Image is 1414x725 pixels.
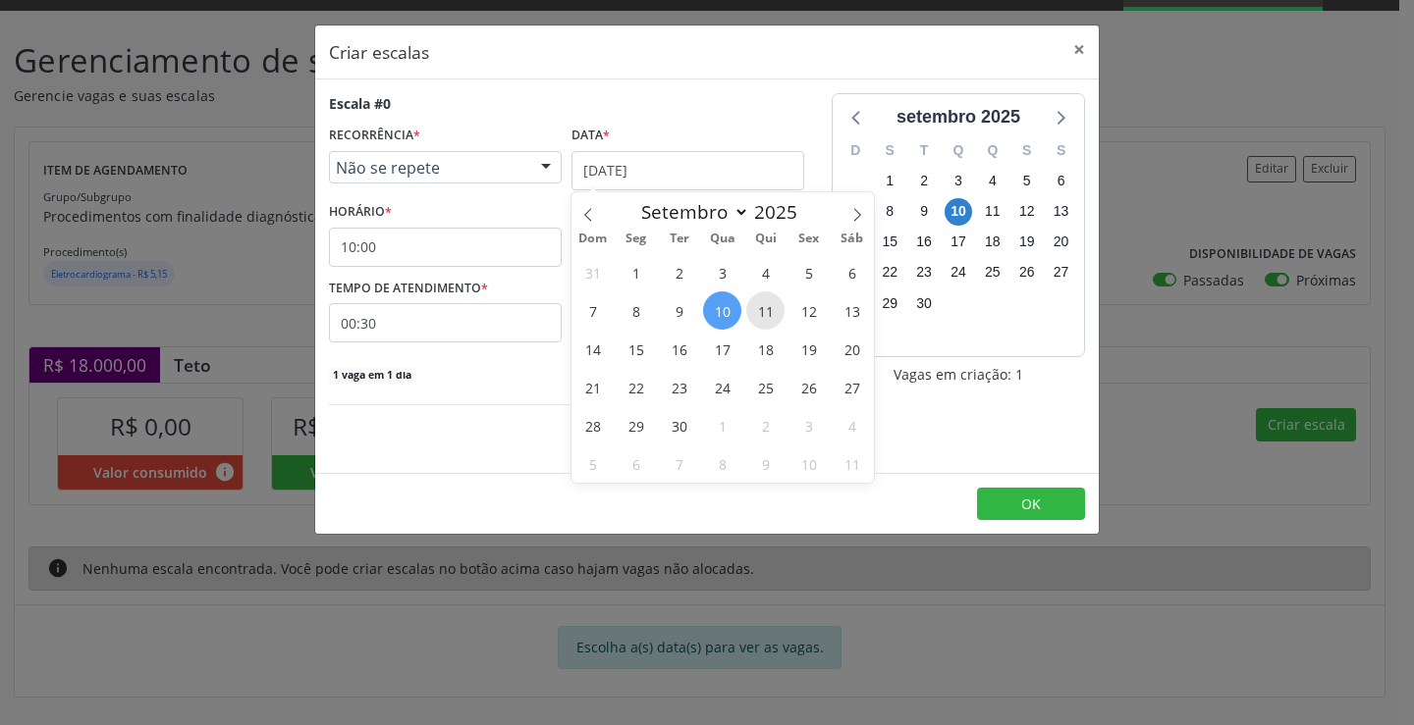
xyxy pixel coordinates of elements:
[945,167,972,194] span: quarta-feira, 3 de setembro de 2025
[746,330,785,368] span: Setembro 18, 2025
[573,291,612,330] span: Setembro 7, 2025
[889,104,1028,130] div: setembro 2025
[789,444,828,483] span: Outubro 10, 2025
[571,233,615,245] span: Dom
[660,444,698,483] span: Outubro 7, 2025
[876,289,903,317] span: segunda-feira, 29 de setembro de 2025
[660,291,698,330] span: Setembro 9, 2025
[975,135,1009,166] div: Q
[979,198,1006,226] span: quinta-feira, 11 de setembro de 2025
[1013,198,1041,226] span: sexta-feira, 12 de setembro de 2025
[789,368,828,406] span: Setembro 26, 2025
[703,330,741,368] span: Setembro 17, 2025
[832,364,1085,385] div: Vagas em criação: 1
[746,444,785,483] span: Outubro 9, 2025
[1013,167,1041,194] span: sexta-feira, 5 de setembro de 2025
[1013,229,1041,256] span: sexta-feira, 19 de setembro de 2025
[839,135,873,166] div: D
[979,229,1006,256] span: quinta-feira, 18 de setembro de 2025
[703,406,741,444] span: Outubro 1, 2025
[615,233,658,245] span: Seg
[910,198,938,226] span: terça-feira, 9 de setembro de 2025
[617,330,655,368] span: Setembro 15, 2025
[1044,135,1078,166] div: S
[329,303,562,342] input: Selecione a duração
[833,330,871,368] span: Setembro 20, 2025
[942,135,976,166] div: Q
[617,406,655,444] span: Setembro 29, 2025
[746,253,785,291] span: Setembro 4, 2025
[701,233,744,245] span: Qua
[910,229,938,256] span: terça-feira, 16 de setembro de 2025
[329,121,420,151] label: RECORRÊNCIA
[746,406,785,444] span: Outubro 2, 2025
[833,368,871,406] span: Setembro 27, 2025
[1048,229,1075,256] span: sábado, 20 de setembro de 2025
[789,291,828,330] span: Setembro 12, 2025
[703,291,741,330] span: Setembro 10, 2025
[703,253,741,291] span: Setembro 3, 2025
[573,444,612,483] span: Outubro 5, 2025
[979,167,1006,194] span: quinta-feira, 4 de setembro de 2025
[329,197,392,228] label: HORÁRIO
[977,488,1085,521] button: OK
[833,406,871,444] span: Outubro 4, 2025
[876,167,903,194] span: segunda-feira, 1 de setembro de 2025
[1009,135,1044,166] div: S
[703,444,741,483] span: Outubro 8, 2025
[789,406,828,444] span: Outubro 3, 2025
[876,259,903,286] span: segunda-feira, 22 de setembro de 2025
[749,199,814,225] input: Year
[1048,259,1075,286] span: sábado, 27 de setembro de 2025
[945,259,972,286] span: quarta-feira, 24 de setembro de 2025
[1013,259,1041,286] span: sexta-feira, 26 de setembro de 2025
[945,229,972,256] span: quarta-feira, 17 de setembro de 2025
[660,330,698,368] span: Setembro 16, 2025
[789,253,828,291] span: Setembro 5, 2025
[833,253,871,291] span: Setembro 6, 2025
[573,406,612,444] span: Setembro 28, 2025
[876,198,903,226] span: segunda-feira, 8 de setembro de 2025
[571,151,804,190] input: Selecione uma data
[873,135,907,166] div: S
[631,198,749,226] select: Month
[833,444,871,483] span: Outubro 11, 2025
[833,291,871,330] span: Setembro 13, 2025
[910,259,938,286] span: terça-feira, 23 de setembro de 2025
[660,253,698,291] span: Setembro 2, 2025
[660,406,698,444] span: Setembro 30, 2025
[876,229,903,256] span: segunda-feira, 15 de setembro de 2025
[573,368,612,406] span: Setembro 21, 2025
[703,368,741,406] span: Setembro 24, 2025
[329,274,488,304] label: TEMPO DE ATENDIMENTO
[329,39,429,65] h5: Criar escalas
[617,444,655,483] span: Outubro 6, 2025
[979,259,1006,286] span: quinta-feira, 25 de setembro de 2025
[788,233,831,245] span: Sex
[660,368,698,406] span: Setembro 23, 2025
[617,291,655,330] span: Setembro 8, 2025
[744,233,788,245] span: Qui
[617,253,655,291] span: Setembro 1, 2025
[573,253,612,291] span: Agosto 31, 2025
[907,135,942,166] div: T
[746,291,785,330] span: Setembro 11, 2025
[329,368,415,384] span: 1 vaga em 1 dia
[336,158,521,178] span: Não se repete
[617,368,655,406] span: Setembro 22, 2025
[658,233,701,245] span: Ter
[910,289,938,317] span: terça-feira, 30 de setembro de 2025
[746,368,785,406] span: Setembro 25, 2025
[1048,198,1075,226] span: sábado, 13 de setembro de 2025
[1060,26,1099,74] button: Close
[573,330,612,368] span: Setembro 14, 2025
[329,93,391,114] div: Escala #0
[571,121,610,151] label: Data
[1021,494,1041,513] span: OK
[1048,167,1075,194] span: sábado, 6 de setembro de 2025
[831,233,874,245] span: Sáb
[789,330,828,368] span: Setembro 19, 2025
[329,228,562,267] input: 00:00
[910,167,938,194] span: terça-feira, 2 de setembro de 2025
[945,198,972,226] span: quarta-feira, 10 de setembro de 2025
